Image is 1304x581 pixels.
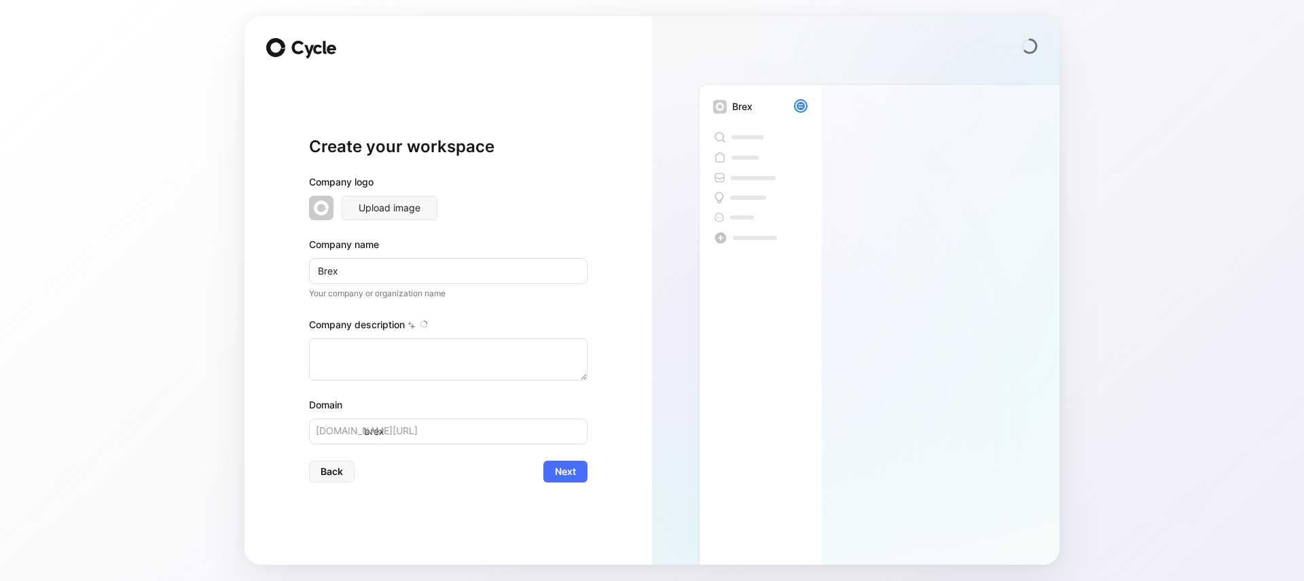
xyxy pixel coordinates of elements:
div: Company name [309,236,587,253]
p: Your company or organization name [309,287,587,300]
div: Domain [309,397,587,413]
button: Back [309,461,355,482]
button: Upload image [342,196,437,220]
div: Company logo [309,174,587,196]
div: Brex [732,99,753,115]
span: Back [321,463,343,480]
span: [DOMAIN_NAME][URL] [316,423,418,439]
span: Next [555,463,576,480]
div: Company description [309,317,587,338]
img: avatar [795,101,806,111]
input: Example [309,258,587,284]
span: Upload image [359,200,420,216]
button: Next [543,461,587,482]
h1: Create your workspace [309,136,587,158]
img: workspace-default-logo-wX5zAyuM.png [713,100,727,113]
img: workspace-default-logo-wX5zAyuM.png [309,196,333,220]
